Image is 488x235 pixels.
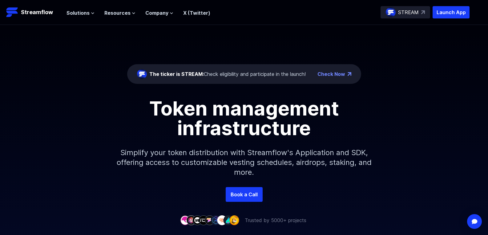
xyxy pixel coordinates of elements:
button: Company [145,9,173,17]
p: Simplify your token distribution with Streamflow's Application and SDK, offering access to custom... [112,138,377,187]
img: Streamflow Logo [6,6,18,18]
span: The ticker is STREAM: [149,71,204,77]
img: company-5 [205,215,215,225]
a: STREAM [381,6,430,18]
button: Resources [104,9,135,17]
a: Check Now [317,70,345,78]
a: X (Twitter) [183,10,210,16]
span: Company [145,9,168,17]
button: Solutions [67,9,95,17]
img: streamflow-logo-circle.png [386,7,396,17]
div: Check eligibility and participate in the launch! [149,70,306,78]
img: company-3 [192,215,202,225]
img: company-1 [180,215,190,225]
span: Solutions [67,9,90,17]
p: STREAM [398,9,419,16]
span: Resources [104,9,131,17]
a: Book a Call [226,187,263,202]
img: streamflow-logo-circle.png [137,69,147,79]
h1: Token management infrastructure [106,99,383,138]
p: Streamflow [21,8,53,17]
img: company-4 [199,215,208,225]
img: top-right-arrow.png [348,72,351,76]
img: company-9 [229,215,239,225]
p: Trusted by 5000+ projects [245,217,306,224]
button: Launch App [433,6,470,18]
div: Open Intercom Messenger [467,214,482,229]
img: company-8 [223,215,233,225]
img: company-7 [217,215,227,225]
img: company-2 [186,215,196,225]
img: top-right-arrow.svg [421,10,425,14]
a: Streamflow [6,6,60,18]
img: company-6 [211,215,221,225]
